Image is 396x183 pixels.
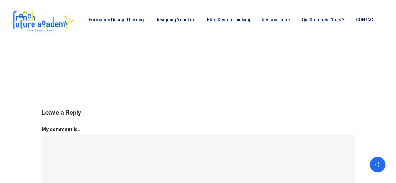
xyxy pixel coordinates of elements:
a: Formation Design Thinking [85,18,146,26]
span: Designing Your Life [155,17,195,22]
a: CONTACT [353,18,378,26]
a: Ressourcerie [259,18,292,26]
span: CONTACT [356,17,375,22]
a: Blog Design Thinking [204,18,252,26]
label: My comment is.. [42,126,80,132]
a: Qui sommes-nous ? [298,18,346,26]
img: French Future Academy [9,9,75,34]
span: Ressourcerie [262,17,290,22]
h3: Leave a Reply [42,108,355,116]
span: Qui sommes-nous ? [301,17,344,22]
span: Blog Design Thinking [207,17,250,22]
a: Designing Your Life [152,18,198,26]
span: Formation Design Thinking [89,17,144,22]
